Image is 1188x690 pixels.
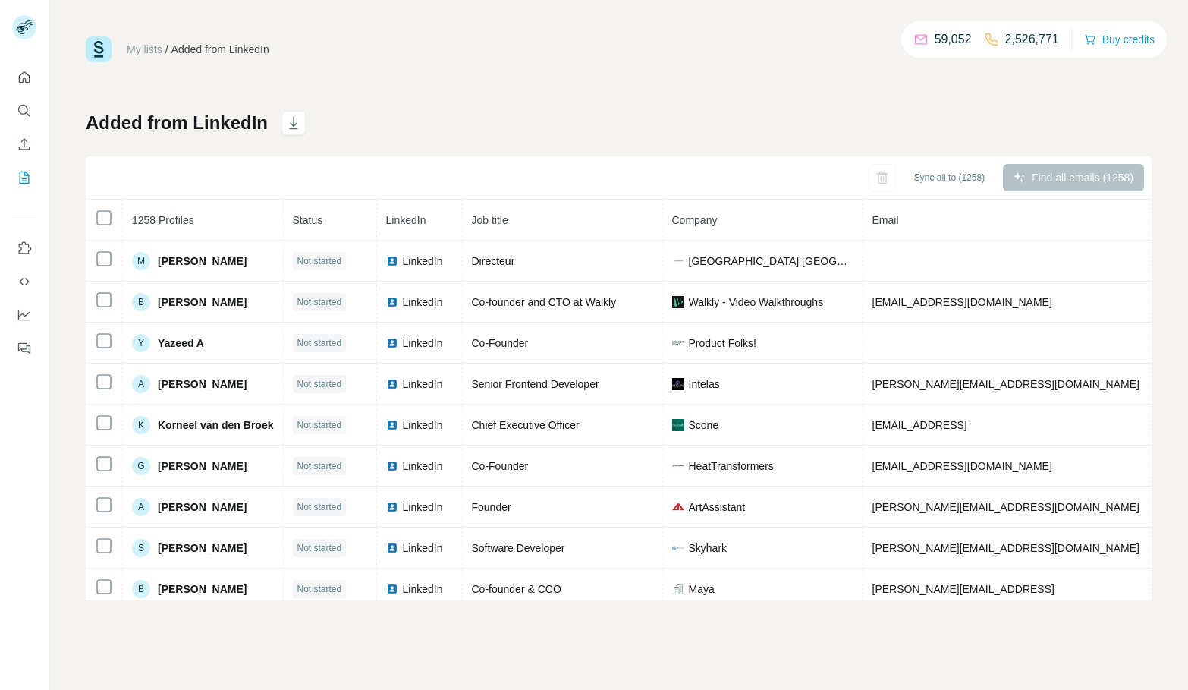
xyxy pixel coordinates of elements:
[132,539,150,557] div: S
[297,254,342,268] span: Not started
[12,64,36,91] button: Quick start
[158,417,274,433] span: Korneel van den Broek
[127,43,162,55] a: My lists
[386,460,398,472] img: LinkedIn logo
[171,42,269,57] div: Added from LinkedIn
[386,214,426,226] span: LinkedIn
[872,378,1139,390] span: [PERSON_NAME][EMAIL_ADDRESS][DOMAIN_NAME]
[132,214,194,226] span: 1258 Profiles
[872,542,1139,554] span: [PERSON_NAME][EMAIL_ADDRESS][DOMAIN_NAME]
[297,295,342,309] span: Not started
[12,97,36,124] button: Search
[872,419,967,431] span: [EMAIL_ADDRESS]
[689,377,720,392] span: Intelas
[1084,29,1155,50] button: Buy credits
[472,460,529,472] span: Co-Founder
[935,30,972,49] p: 59,052
[132,252,150,270] div: M
[403,581,443,597] span: LinkedIn
[386,542,398,554] img: LinkedIn logo
[472,296,617,308] span: Co-founder and CTO at Walkly
[403,458,443,474] span: LinkedIn
[1005,30,1059,49] p: 2,526,771
[12,235,36,262] button: Use Surfe on LinkedIn
[672,378,684,390] img: company-logo
[472,419,580,431] span: Chief Executive Officer
[132,457,150,475] div: G
[904,166,995,189] button: Sync all to (1258)
[689,581,715,597] span: Maya
[158,254,247,269] span: [PERSON_NAME]
[403,254,443,269] span: LinkedIn
[297,500,342,514] span: Not started
[86,36,112,62] img: Surfe Logo
[293,214,323,226] span: Status
[672,465,684,467] img: company-logo
[86,111,268,135] h1: Added from LinkedIn
[386,583,398,595] img: LinkedIn logo
[472,214,508,226] span: Job title
[472,337,529,349] span: Co-Founder
[472,255,515,267] span: Directeur
[872,214,899,226] span: Email
[689,295,824,310] span: Walkly - Video Walkthroughs
[158,295,247,310] span: [PERSON_NAME]
[872,583,1054,595] span: [PERSON_NAME][EMAIL_ADDRESS]
[472,501,511,513] span: Founder
[672,542,684,554] img: company-logo
[12,335,36,362] button: Feedback
[472,378,599,390] span: Senior Frontend Developer
[132,375,150,393] div: A
[689,336,756,351] span: Product Folks!
[132,580,150,598] div: B
[297,541,342,555] span: Not started
[403,417,443,433] span: LinkedIn
[158,499,247,515] span: [PERSON_NAME]
[689,417,719,433] span: Scone
[672,255,684,267] img: company-logo
[12,164,36,191] button: My lists
[158,581,247,597] span: [PERSON_NAME]
[472,542,565,554] span: Software Developer
[386,296,398,308] img: LinkedIn logo
[386,501,398,513] img: LinkedIn logo
[672,296,684,308] img: company-logo
[297,336,342,350] span: Not started
[689,499,746,515] span: ArtAssistant
[403,377,443,392] span: LinkedIn
[297,377,342,391] span: Not started
[672,501,684,513] img: company-logo
[132,293,150,311] div: B
[158,377,247,392] span: [PERSON_NAME]
[386,337,398,349] img: LinkedIn logo
[672,337,684,349] img: company-logo
[12,301,36,329] button: Dashboard
[158,540,247,556] span: [PERSON_NAME]
[672,419,684,431] img: company-logo
[914,171,985,184] span: Sync all to (1258)
[297,418,342,432] span: Not started
[132,416,150,434] div: K
[158,458,247,474] span: [PERSON_NAME]
[297,459,342,473] span: Not started
[872,501,1139,513] span: [PERSON_NAME][EMAIL_ADDRESS][DOMAIN_NAME]
[872,460,1052,472] span: [EMAIL_ADDRESS][DOMAIN_NAME]
[672,214,718,226] span: Company
[403,336,443,351] span: LinkedIn
[689,540,728,556] span: Skyhark
[386,255,398,267] img: LinkedIn logo
[12,131,36,158] button: Enrich CSV
[689,254,853,269] span: [GEOGRAPHIC_DATA] [GEOGRAPHIC_DATA]
[403,540,443,556] span: LinkedIn
[403,295,443,310] span: LinkedIn
[132,498,150,516] div: A
[165,42,168,57] li: /
[158,336,204,351] span: Yazeed A
[297,582,342,596] span: Not started
[403,499,443,515] span: LinkedIn
[386,378,398,390] img: LinkedIn logo
[689,458,774,474] span: HeatTransformers
[386,419,398,431] img: LinkedIn logo
[12,268,36,295] button: Use Surfe API
[472,583,561,595] span: Co-founder & CCO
